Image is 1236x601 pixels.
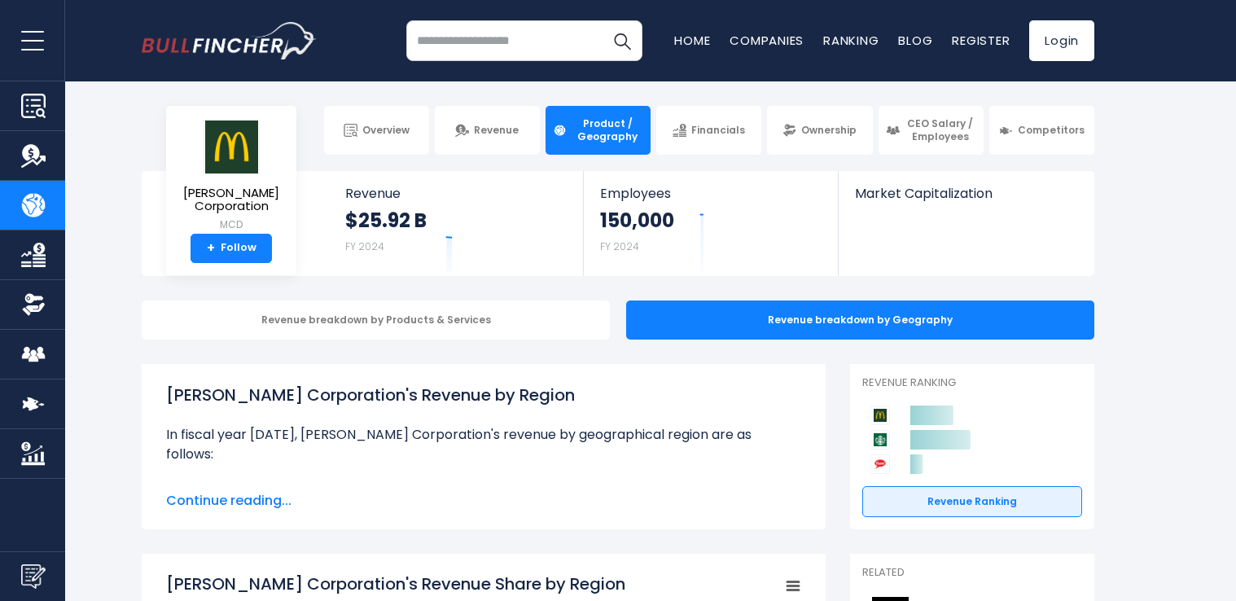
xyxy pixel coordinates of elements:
a: Employees 150,000 FY 2024 [584,171,837,276]
span: CEO Salary / Employees [905,117,976,143]
a: Product / Geography [546,106,651,155]
a: Ownership [767,106,872,155]
p: In fiscal year [DATE], [PERSON_NAME] Corporation's revenue by geographical region are as follows: [166,425,801,464]
tspan: [PERSON_NAME] Corporation's Revenue Share by Region [166,572,625,595]
b: International Developmental Licensed Markets and Corporate: [182,477,602,496]
a: Register [952,32,1010,49]
button: Search [602,20,642,61]
a: Home [674,32,710,49]
span: Overview [362,124,410,137]
strong: $25.92 B [345,208,427,233]
span: Employees [600,186,821,201]
li: $2.66 B [166,477,801,497]
span: Financials [691,124,745,137]
span: Revenue [474,124,519,137]
img: Starbucks Corporation competitors logo [870,430,890,450]
a: Overview [324,106,429,155]
a: Market Capitalization [839,171,1093,229]
h1: [PERSON_NAME] Corporation's Revenue by Region [166,383,801,407]
strong: + [207,241,215,256]
small: FY 2024 [345,239,384,253]
a: Competitors [989,106,1094,155]
img: Yum! Brands competitors logo [870,454,890,474]
a: [PERSON_NAME] Corporation MCD [178,119,284,234]
div: Revenue breakdown by Geography [626,300,1094,340]
p: Related [862,566,1082,580]
a: Financials [656,106,761,155]
span: Continue reading... [166,491,801,511]
img: Ownership [21,292,46,317]
img: bullfincher logo [142,22,317,59]
p: Revenue Ranking [862,376,1082,390]
span: Market Capitalization [855,186,1076,201]
img: McDonald's Corporation competitors logo [870,406,890,425]
a: Revenue Ranking [862,486,1082,517]
span: Revenue [345,186,568,201]
span: [PERSON_NAME] Corporation [179,186,283,213]
a: Ranking [823,32,879,49]
span: Competitors [1018,124,1085,137]
a: Companies [730,32,804,49]
div: Revenue breakdown by Products & Services [142,300,610,340]
small: MCD [179,217,283,232]
span: Ownership [801,124,857,137]
a: Revenue [435,106,540,155]
span: Product / Geography [572,117,643,143]
a: CEO Salary / Employees [879,106,984,155]
a: Login [1029,20,1094,61]
a: Blog [898,32,932,49]
small: FY 2024 [600,239,639,253]
a: Go to homepage [142,22,317,59]
a: +Follow [191,234,272,263]
strong: 150,000 [600,208,674,233]
a: Revenue $25.92 B FY 2024 [329,171,584,276]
